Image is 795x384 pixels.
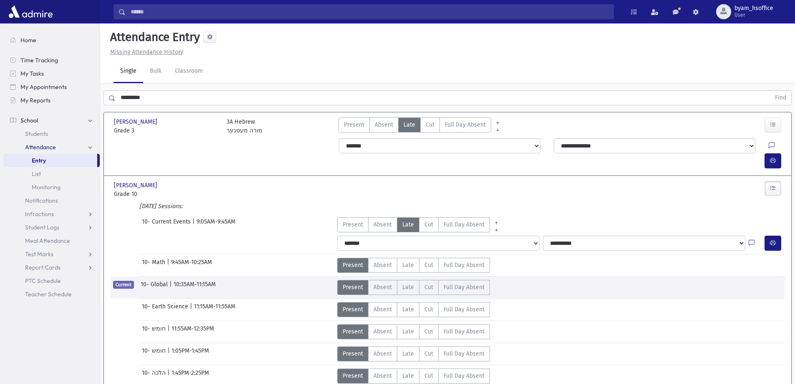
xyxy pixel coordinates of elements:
span: Absent [374,220,392,229]
div: AttTypes [337,324,490,339]
span: 10- הלכה [142,369,167,384]
span: 10:35AM-11:15AM [174,280,216,295]
span: PTC Schedule [25,277,61,285]
span: Present [344,120,364,129]
span: 11:15AM-11:55AM [194,302,235,317]
img: AdmirePro [7,3,55,20]
span: Present [343,327,363,336]
span: School [20,117,38,124]
span: Full Day Absent [444,305,485,314]
span: | [167,369,172,384]
span: Test Marks [25,250,53,258]
span: My Appointments [20,83,67,91]
span: Cut [424,305,433,314]
span: Full Day Absent [444,261,485,270]
span: Cut [424,261,433,270]
span: 10- חומש [142,346,167,361]
span: Absent [375,120,393,129]
span: Monitoring [32,183,61,191]
span: Cut [426,120,434,129]
span: | [192,217,197,232]
a: All Prior [490,217,503,224]
span: | [169,280,174,295]
a: Meal Attendance [3,234,100,247]
a: Home [3,33,100,47]
span: Meal Attendance [25,237,70,244]
a: List [3,167,100,181]
span: List [32,170,41,178]
span: Full Day Absent [445,120,486,129]
a: All Later [490,224,503,231]
a: My Reports [3,94,100,107]
span: Late [402,371,414,380]
span: My Tasks [20,70,44,77]
a: Report Cards [3,261,100,274]
span: Late [402,261,414,270]
span: 10- Math [142,258,167,273]
span: Absent [374,283,392,292]
a: Entry [3,154,97,167]
span: | [190,302,194,317]
h5: Attendance Entry [107,30,200,44]
span: Absent [374,305,392,314]
span: Late [404,120,415,129]
a: Students [3,127,100,140]
a: Monitoring [3,181,100,194]
a: Infractions [3,207,100,221]
span: 10- Global [141,280,169,295]
span: Late [402,327,414,336]
span: Late [402,349,414,358]
span: Report Cards [25,264,61,271]
span: Absent [374,261,392,270]
span: Cut [424,220,433,229]
span: 9:05AM-9:45AM [197,217,235,232]
div: AttTypes [337,217,503,232]
input: Search [126,4,613,19]
span: Absent [374,327,392,336]
span: Student Logs [25,224,59,231]
span: Time Tracking [20,56,58,64]
span: 1:45PM-2:25PM [172,369,209,384]
span: | [167,324,172,339]
span: Grade 3 [114,126,218,135]
span: Present [343,305,363,314]
a: Bulk [143,60,168,83]
span: 10- חומש [142,324,167,339]
span: Entry [32,157,46,164]
a: Student Logs [3,221,100,234]
a: My Appointments [3,80,100,94]
span: Attendance [25,143,56,151]
span: 10- Current Events [142,217,192,232]
span: Late [402,305,414,314]
span: 9:45AM-10:25AM [171,258,212,273]
span: Students [25,130,48,137]
span: 1:05PM-1:45PM [172,346,209,361]
span: Home [20,36,36,44]
div: AttTypes [337,346,490,361]
div: AttTypes [337,258,490,273]
div: AttTypes [337,302,490,317]
div: AttTypes [337,280,490,295]
span: 11:55AM-12:35PM [172,324,214,339]
a: PTC Schedule [3,274,100,287]
span: Current [113,281,134,289]
span: Cut [424,283,433,292]
span: Teacher Schedule [25,290,72,298]
a: School [3,114,100,127]
div: AttTypes [337,369,490,384]
span: Present [343,283,363,292]
span: Absent [374,371,392,380]
a: Attendance [3,140,100,154]
span: [PERSON_NAME] [114,181,159,190]
span: | [167,258,171,273]
a: Time Tracking [3,53,100,67]
span: Absent [374,349,392,358]
span: Grade 10 [114,190,218,198]
i: [DATE] Sessions: [139,203,183,210]
span: Notifications [25,197,58,204]
span: Late [402,283,414,292]
a: Missing Attendance History [107,48,183,56]
a: My Tasks [3,67,100,80]
span: Cut [424,349,433,358]
span: Full Day Absent [444,349,485,358]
